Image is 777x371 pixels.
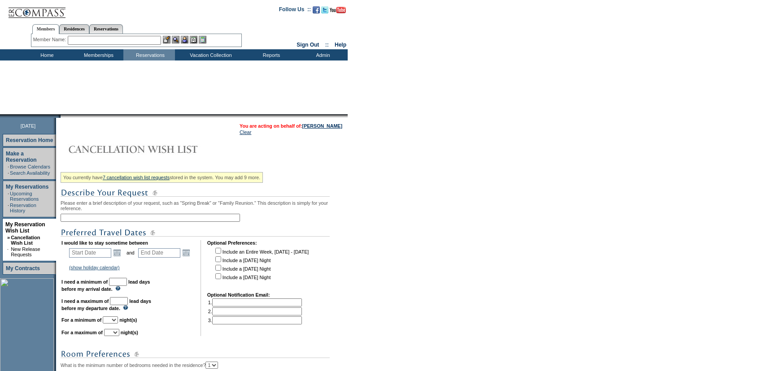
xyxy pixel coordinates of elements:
td: · [8,170,9,176]
img: Cancellation Wish List [61,140,240,158]
b: lead days before my departure date. [61,298,151,311]
input: Date format: M/D/Y. Shortcut keys: [T] for Today. [UP] or [.] for Next Day. [DOWN] or [,] for Pre... [69,248,111,258]
b: For a maximum of [61,330,103,335]
b: I need a maximum of [61,298,109,304]
a: Subscribe to our YouTube Channel [330,9,346,14]
b: lead days before my arrival date. [61,279,150,292]
a: Browse Calendars [10,164,50,169]
a: Reservations [89,24,123,34]
a: Residences [59,24,89,34]
a: Cancellation Wish List [11,235,40,246]
td: 2. [208,307,302,315]
td: · [8,164,9,169]
td: Reservations [123,49,175,60]
img: Subscribe to our YouTube Channel [330,7,346,13]
a: Make a Reservation [6,151,37,163]
a: Become our fan on Facebook [313,9,320,14]
a: Open the calendar popup. [181,248,191,258]
a: My Reservations [6,184,48,190]
td: Home [20,49,72,60]
img: b_edit.gif [163,36,170,43]
a: Open the calendar popup. [112,248,122,258]
input: Date format: M/D/Y. Shortcut keys: [T] for Today. [UP] or [.] for Next Day. [DOWN] or [,] for Pre... [138,248,180,258]
a: Clear [240,129,251,135]
span: [DATE] [21,123,36,129]
td: · [7,246,10,257]
span: :: [325,42,329,48]
td: 3. [208,316,302,324]
img: subTtlRoomPreferences.gif [61,349,330,360]
a: My Contracts [6,265,40,272]
b: night(s) [121,330,138,335]
td: Admin [296,49,348,60]
span: You are acting on behalf of: [240,123,342,129]
b: » [7,235,10,240]
b: Optional Preferences: [207,240,257,246]
b: I would like to stay sometime between [61,240,148,246]
b: Optional Notification Email: [207,292,270,298]
td: Include an Entire Week, [DATE] - [DATE] Include a [DATE] Night Include a [DATE] Night Include a [... [214,246,309,286]
div: You currently have stored in the system. You may add 9 more. [61,172,263,183]
a: Members [32,24,60,34]
td: · [8,191,9,202]
a: Upcoming Reservations [10,191,39,202]
img: Reservations [190,36,197,43]
a: Sign Out [297,42,319,48]
a: Help [335,42,346,48]
img: Impersonate [181,36,188,43]
a: (show holiday calendar) [69,265,120,270]
a: Search Availability [10,170,50,176]
a: 7 cancellation wish list requests [103,175,170,180]
td: 1. [208,298,302,306]
img: promoShadowLeftCorner.gif [57,114,61,118]
a: Reservation History [10,203,36,213]
td: Follow Us :: [279,5,311,16]
td: Vacation Collection [175,49,244,60]
div: Member Name: [33,36,68,43]
img: View [172,36,179,43]
a: New Release Requests [11,246,40,257]
b: night(s) [119,317,137,323]
b: I need a minimum of [61,279,108,285]
b: For a minimum of [61,317,101,323]
td: · [8,203,9,213]
a: [PERSON_NAME] [302,123,342,129]
img: questionMark_lightBlue.gif [123,305,128,310]
img: questionMark_lightBlue.gif [115,286,121,291]
img: b_calculator.gif [199,36,206,43]
a: Reservation Home [6,137,53,143]
a: My Reservation Wish List [5,221,45,234]
td: Reports [244,49,296,60]
img: Become our fan on Facebook [313,6,320,13]
img: Follow us on Twitter [321,6,328,13]
td: and [125,246,136,259]
td: Memberships [72,49,123,60]
a: Follow us on Twitter [321,9,328,14]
